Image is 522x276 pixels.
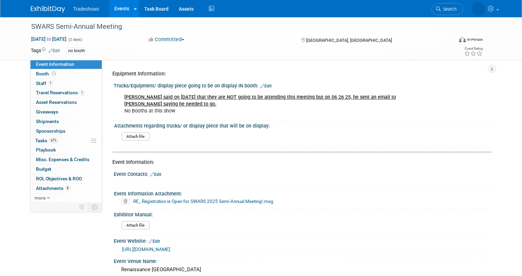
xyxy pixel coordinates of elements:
[432,3,463,15] a: Search
[114,236,492,245] div: Event Website:
[36,81,53,86] span: Staff
[36,166,51,172] span: Budget
[68,37,82,42] span: (2 days)
[65,185,70,191] span: 8
[30,107,102,117] a: Giveaways
[36,71,57,76] span: Booth
[122,247,170,252] a: [URL][DOMAIN_NAME]
[114,169,492,178] div: Event Contacts:
[49,138,58,143] span: 67%
[76,203,88,212] td: Personalize Event Tab Strip
[133,199,273,204] a: RE_ Registration is Open for SWARS 2025 Semi-Annual Meeting!.msg
[306,38,392,43] span: [GEOGRAPHIC_DATA], [GEOGRAPHIC_DATA]
[49,48,60,53] a: Edit
[36,61,74,67] span: Event Information
[416,36,483,46] div: Event Format
[124,94,396,107] b: [PERSON_NAME] said on [DATE] that they are NOT going to be attending this meeting but on 06 26 25...
[464,47,483,50] div: Event Rating
[31,47,60,55] td: Tags
[30,193,102,203] a: more
[30,60,102,69] a: Event Information
[51,71,57,76] span: Booth not reserved yet
[30,98,102,107] a: Asset Reservations
[46,36,52,42] span: to
[31,36,67,42] span: [DATE] [DATE]
[36,147,56,153] span: Playbook
[30,79,102,88] a: Staff1
[73,6,99,12] span: Tradeshows
[66,47,87,55] div: no booth
[114,121,488,129] div: Attachments regarding trucks/ or display piece that will be on display:
[30,184,102,193] a: Attachments8
[114,209,488,218] div: Exhibitor Manual:
[112,159,486,166] div: Event Information:
[35,138,58,143] span: Tasks
[30,69,102,79] a: Booth
[114,256,492,265] div: Event Venue Name:
[30,127,102,136] a: Sponsorships
[35,195,46,201] span: more
[114,189,488,197] div: Event Information Attachment:
[30,117,102,126] a: Shipments
[36,99,77,105] span: Asset Reservations
[29,21,445,33] div: SWARS Semi-Annual Meeting
[467,37,483,42] div: In-Person
[122,199,132,204] a: Delete attachment?
[260,84,272,88] a: Edit
[36,185,70,191] span: Attachments
[30,88,102,97] a: Travel Reservations1
[472,2,485,15] img: Kay Reynolds
[36,119,59,124] span: Shipments
[30,145,102,155] a: Playbook
[36,157,89,162] span: Misc. Expenses & Credits
[150,172,161,177] a: Edit
[36,176,82,181] span: ROI, Objectives & ROO
[36,90,85,95] span: Travel Reservations
[112,70,486,77] div: Equipment Information:
[146,36,187,43] button: Committed
[30,136,102,145] a: Tasks67%
[30,165,102,174] a: Budget
[120,91,418,118] div: No Booths at this show
[30,174,102,183] a: ROI, Objectives & ROO
[31,6,65,13] img: ExhibitDay
[36,128,65,134] span: Sponsorships
[149,239,160,244] a: Edit
[79,90,85,95] span: 1
[88,203,102,212] td: Toggle Event Tabs
[36,109,58,115] span: Giveaways
[441,7,457,12] span: Search
[48,81,53,86] span: 1
[459,37,466,42] img: Format-Inperson.png
[119,264,486,275] div: Renaissance [GEOGRAPHIC_DATA]
[114,81,492,89] div: Trucks/Equipment/ display piece going to be on display IN booth:
[30,155,102,164] a: Misc. Expenses & Credits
